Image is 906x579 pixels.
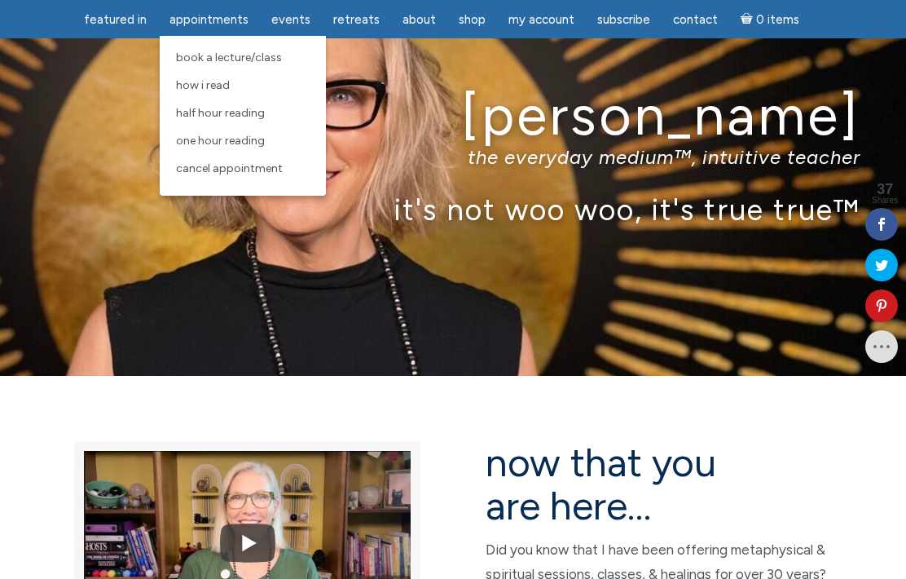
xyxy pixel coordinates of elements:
[176,78,230,92] span: How I Read
[176,161,283,175] span: Cancel Appointment
[459,12,486,27] span: Shop
[393,4,446,36] a: About
[168,99,318,127] a: Half Hour Reading
[323,4,389,36] a: Retreats
[74,4,156,36] a: featured in
[597,12,650,27] span: Subscribe
[176,51,282,64] span: Book a Lecture/Class
[872,182,898,197] span: 37
[486,441,832,528] h2: now that you are here…
[731,2,809,36] a: Cart0 items
[741,12,756,27] i: Cart
[168,127,318,155] a: One Hour Reading
[262,4,320,36] a: Events
[756,14,799,26] span: 0 items
[168,72,318,99] a: How I Read
[271,12,310,27] span: Events
[168,155,318,183] a: Cancel Appointment
[46,192,861,227] p: it's not woo woo, it's true true™
[176,134,265,148] span: One Hour Reading
[673,12,718,27] span: Contact
[508,12,574,27] span: My Account
[333,12,380,27] span: Retreats
[176,106,265,120] span: Half Hour Reading
[168,44,318,72] a: Book a Lecture/Class
[169,12,248,27] span: Appointments
[46,85,861,146] h1: [PERSON_NAME]
[84,12,147,27] span: featured in
[46,145,861,169] p: the everyday medium™, intuitive teacher
[499,4,584,36] a: My Account
[872,197,898,205] span: Shares
[449,4,495,36] a: Shop
[587,4,660,36] a: Subscribe
[160,4,258,36] a: Appointments
[402,12,436,27] span: About
[663,4,728,36] a: Contact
